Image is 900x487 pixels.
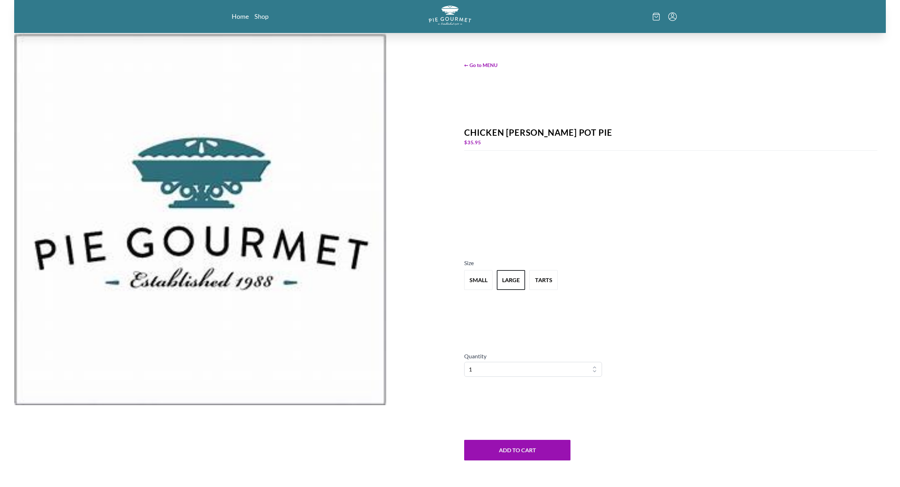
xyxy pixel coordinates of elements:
[464,440,570,460] button: Add to Cart
[668,12,677,21] button: Menu
[464,270,493,290] button: Variant Swatch
[497,270,525,290] button: Variant Swatch
[429,6,471,25] img: logo
[464,362,602,377] select: Quantity
[464,353,486,359] span: Quantity
[464,138,877,147] div: $ 35.95
[464,259,474,266] span: Size
[529,270,558,290] button: Variant Swatch
[464,61,877,69] span: ← Go to MENU
[254,12,269,21] a: Shop
[232,12,249,21] a: Home
[429,6,471,27] a: Logo
[14,33,386,405] img: Product Image
[464,128,877,138] div: Chicken [PERSON_NAME] Pot Pie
